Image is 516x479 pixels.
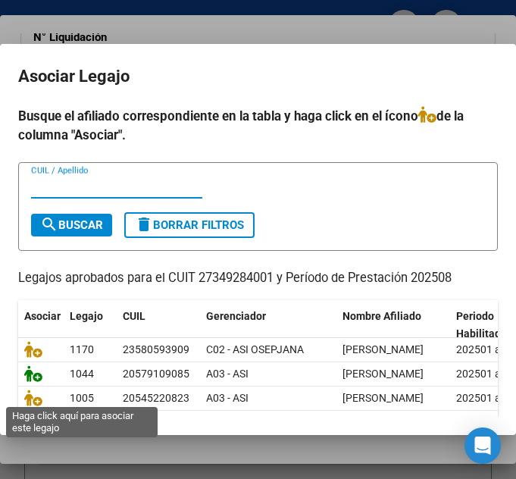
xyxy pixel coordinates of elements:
span: 1005 [70,392,94,404]
span: Asociar [24,310,61,322]
mat-icon: delete [135,215,153,233]
span: 1044 [70,368,94,380]
button: Buscar [31,214,112,236]
span: SALVO JIMENEZ FELIPE JOAQUIN [342,343,424,355]
mat-icon: search [40,215,58,233]
datatable-header-cell: Asociar [18,300,64,350]
span: Nombre Afiliado [342,310,421,322]
div: 23580593909 [123,341,189,358]
span: CUIL [123,310,145,322]
button: Borrar Filtros [124,212,255,238]
span: Gerenciador [206,310,266,322]
datatable-header-cell: Nombre Afiliado [336,300,450,350]
span: Legajo [70,310,103,322]
span: Buscar [40,218,103,232]
datatable-header-cell: Gerenciador [200,300,336,350]
span: ARCE SANTINO FRANCO [342,392,424,404]
span: Borrar Filtros [135,218,244,232]
span: A03 - ASI [206,368,249,380]
span: MOLINA JOFRE JUAN MANUEL IGNACIO [342,416,424,446]
datatable-header-cell: CUIL [117,300,200,350]
h4: Busque el afiliado correspondiente en la tabla y haga click en el ícono de la columna "Asociar". [18,106,498,146]
p: Legajos aprobados para el CUIT 27349284001 y Período de Prestación 202508 [18,269,498,288]
h2: Asociar Legajo [18,62,498,91]
div: 20545220823 [123,390,189,407]
span: 1170 [70,343,94,355]
span: Periodo Habilitado [456,310,507,340]
div: 20579109085 [123,365,189,383]
span: C02 - ASI OSEPJANA [206,343,304,355]
span: A03 - ASI [206,392,249,404]
span: SILVA NAZARENO CAMILO [342,368,424,380]
datatable-header-cell: Legajo [64,300,117,350]
div: Open Intercom Messenger [464,427,501,464]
